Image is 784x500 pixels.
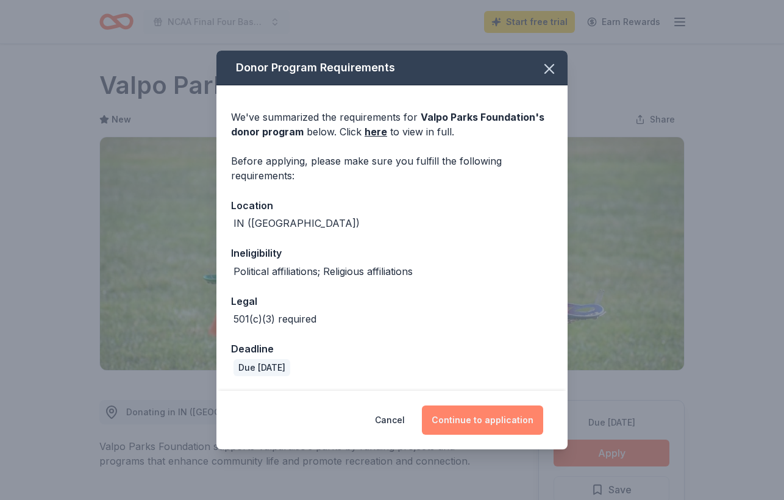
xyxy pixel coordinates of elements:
div: 501(c)(3) required [233,312,316,326]
button: Cancel [375,405,405,435]
div: Political affiliations; Religious affiliations [233,264,413,279]
button: Continue to application [422,405,543,435]
div: IN ([GEOGRAPHIC_DATA]) [233,216,360,230]
div: Before applying, please make sure you fulfill the following requirements: [231,154,553,183]
div: Legal [231,293,553,309]
div: Ineligibility [231,245,553,261]
div: We've summarized the requirements for below. Click to view in full. [231,110,553,139]
a: here [365,124,387,139]
div: Donor Program Requirements [216,51,568,85]
div: Deadline [231,341,553,357]
div: Location [231,198,553,213]
div: Due [DATE] [233,359,290,376]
